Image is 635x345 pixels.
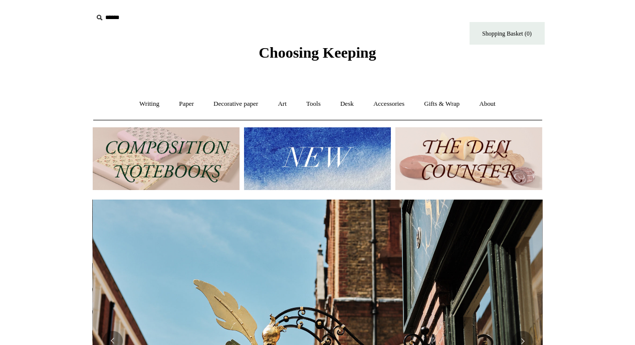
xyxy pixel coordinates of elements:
img: 202302 Composition ledgers.jpg__PID:69722ee6-fa44-49dd-a067-31375e5d54ec [93,127,240,190]
a: Desk [331,91,363,117]
a: Paper [170,91,203,117]
span: Choosing Keeping [259,44,376,61]
a: About [470,91,505,117]
a: Writing [130,91,168,117]
a: Accessories [364,91,413,117]
img: New.jpg__PID:f73bdf93-380a-4a35-bcfe-7823039498e1 [244,127,391,190]
a: Shopping Basket (0) [470,22,545,45]
a: Gifts & Wrap [415,91,469,117]
a: Decorative paper [204,91,267,117]
img: The Deli Counter [395,127,542,190]
a: Tools [297,91,330,117]
a: Art [269,91,296,117]
a: Choosing Keeping [259,52,376,59]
